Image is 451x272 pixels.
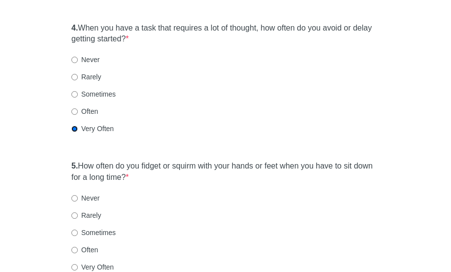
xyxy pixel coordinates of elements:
[71,124,114,134] label: Very Often
[71,89,116,99] label: Sometimes
[71,162,78,170] strong: 5.
[71,72,101,82] label: Rarely
[71,247,78,253] input: Often
[71,23,380,45] label: When you have a task that requires a lot of thought, how often do you avoid or delay getting star...
[71,210,101,220] label: Rarely
[71,74,78,80] input: Rarely
[71,264,78,271] input: Very Often
[71,55,99,65] label: Never
[71,212,78,219] input: Rarely
[71,195,78,202] input: Never
[71,108,78,115] input: Often
[71,57,78,63] input: Never
[71,24,78,32] strong: 4.
[71,106,98,116] label: Often
[71,91,78,98] input: Sometimes
[71,126,78,132] input: Very Often
[71,245,98,255] label: Often
[71,230,78,236] input: Sometimes
[71,193,99,203] label: Never
[71,262,114,272] label: Very Often
[71,161,380,183] label: How often do you fidget or squirm with your hands or feet when you have to sit down for a long time?
[71,228,116,238] label: Sometimes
